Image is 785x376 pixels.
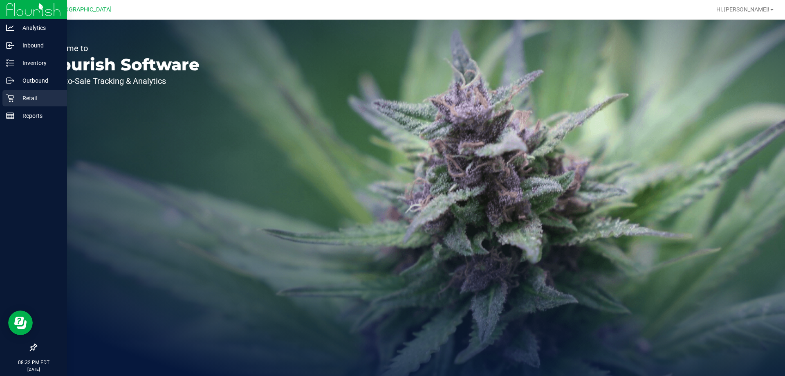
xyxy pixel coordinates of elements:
[6,77,14,85] inline-svg: Outbound
[6,94,14,102] inline-svg: Retail
[14,23,63,33] p: Analytics
[4,366,63,372] p: [DATE]
[6,59,14,67] inline-svg: Inventory
[56,6,112,13] span: [GEOGRAPHIC_DATA]
[44,77,200,85] p: Seed-to-Sale Tracking & Analytics
[14,58,63,68] p: Inventory
[6,41,14,50] inline-svg: Inbound
[716,6,769,13] span: Hi, [PERSON_NAME]!
[6,24,14,32] inline-svg: Analytics
[14,41,63,50] p: Inbound
[8,311,33,335] iframe: Resource center
[14,93,63,103] p: Retail
[14,76,63,86] p: Outbound
[44,44,200,52] p: Welcome to
[6,112,14,120] inline-svg: Reports
[44,56,200,73] p: Flourish Software
[14,111,63,121] p: Reports
[4,359,63,366] p: 08:32 PM EDT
